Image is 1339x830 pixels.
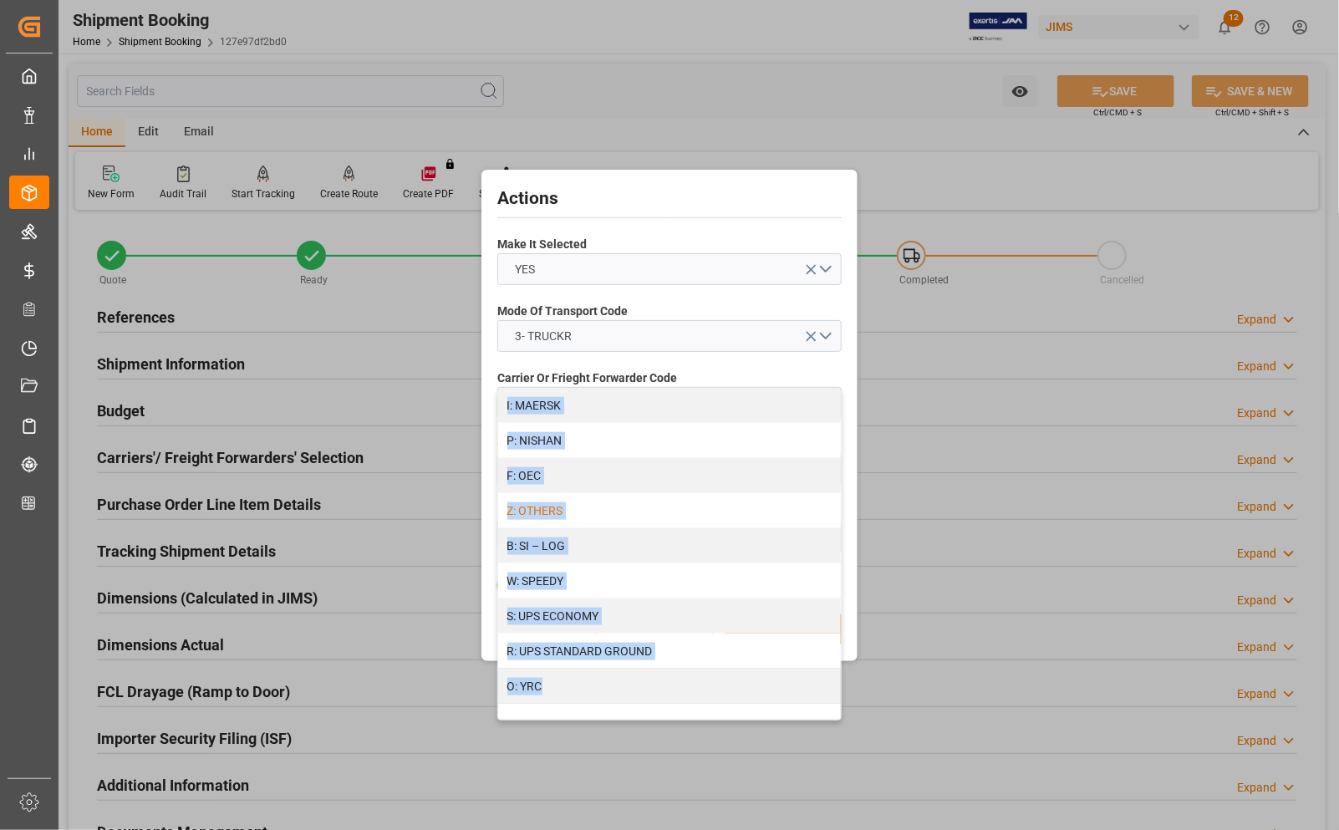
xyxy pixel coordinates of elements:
[498,669,841,704] div: O: YRC
[498,563,841,598] div: W: SPEEDY
[507,328,581,345] span: 3- TRUCKR
[498,423,841,458] div: P: NISHAN
[498,528,841,563] div: B: SI – LOG
[497,303,628,320] span: Mode Of Transport Code
[498,458,841,493] div: F: OEC
[497,186,842,212] h2: Actions
[497,236,587,253] span: Make It Selected
[497,369,677,387] span: Carrier Or Frieght Forwarder Code
[498,493,841,528] div: Z: OTHERS
[498,388,841,423] div: I: MAERSK
[497,253,842,285] button: open menu
[497,320,842,352] button: open menu
[498,598,841,634] div: S: UPS ECONOMY
[507,261,544,278] span: YES
[498,634,841,669] div: R: UPS STANDARD GROUND
[497,387,842,419] button: close menu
